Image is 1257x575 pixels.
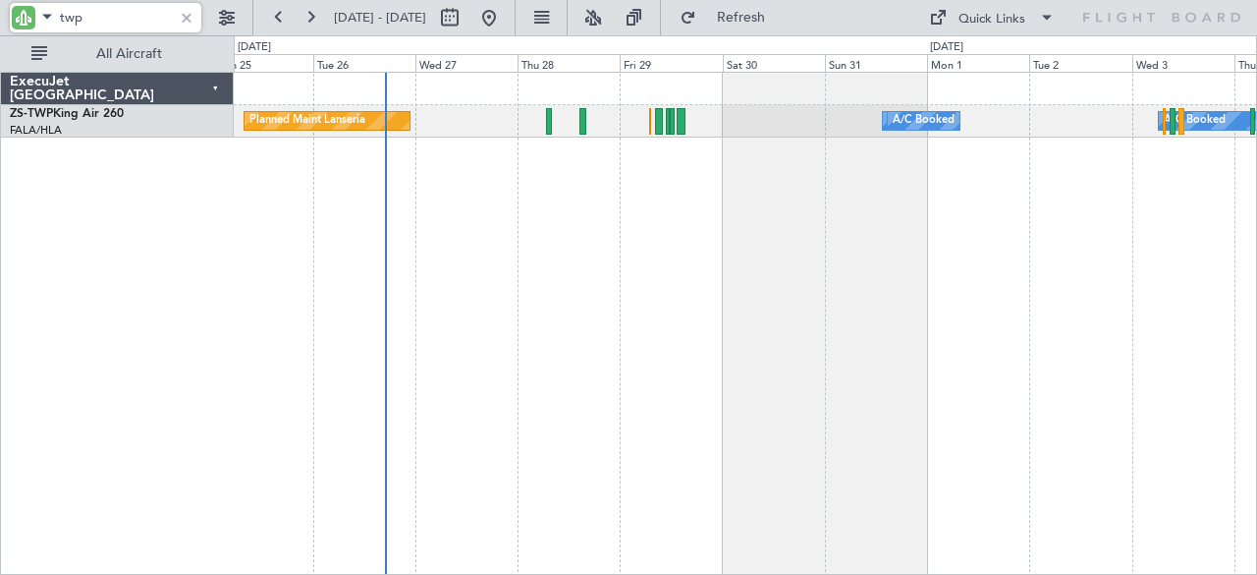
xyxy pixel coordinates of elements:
div: Sat 30 [723,54,825,72]
div: Tue 2 [1029,54,1131,72]
div: Wed 27 [415,54,518,72]
div: Wed 3 [1132,54,1234,72]
div: Mon 25 [210,54,312,72]
div: Mon 1 [927,54,1029,72]
button: Refresh [671,2,789,33]
span: ZS-TWP [10,108,53,120]
div: Fri 29 [620,54,722,72]
button: All Aircraft [22,38,213,70]
span: [DATE] - [DATE] [334,9,426,27]
div: A/C Booked [1164,106,1226,136]
div: [DATE] [930,39,963,56]
span: All Aircraft [51,47,207,61]
div: [DATE] [238,39,271,56]
input: A/C (Reg. or Type) [60,3,173,32]
div: Planned Maint Lanseria [249,106,365,136]
a: FALA/HLA [10,123,62,138]
a: ZS-TWPKing Air 260 [10,108,124,120]
div: Sun 31 [825,54,927,72]
button: Quick Links [919,2,1065,33]
div: Quick Links [958,10,1025,29]
span: Refresh [700,11,783,25]
div: Thu 28 [518,54,620,72]
div: Tue 26 [313,54,415,72]
div: A/C Booked [893,106,955,136]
